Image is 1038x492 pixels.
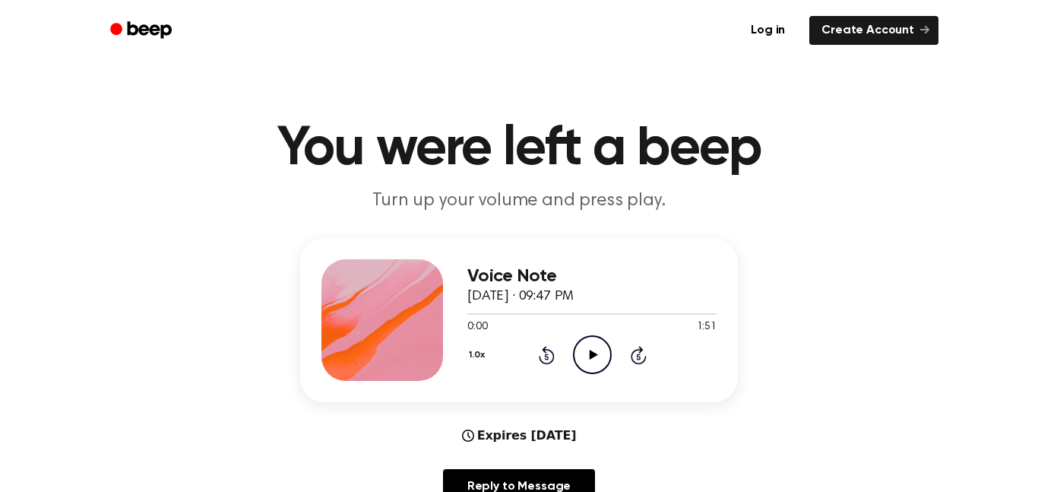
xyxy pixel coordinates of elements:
[467,319,487,335] span: 0:00
[227,189,811,214] p: Turn up your volume and press play.
[736,13,800,48] a: Log in
[809,16,938,45] a: Create Account
[467,342,490,368] button: 1.0x
[462,427,577,445] div: Expires [DATE]
[100,16,185,46] a: Beep
[467,266,717,287] h3: Voice Note
[697,319,717,335] span: 1:51
[130,122,908,176] h1: You were left a beep
[467,290,574,303] span: [DATE] · 09:47 PM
